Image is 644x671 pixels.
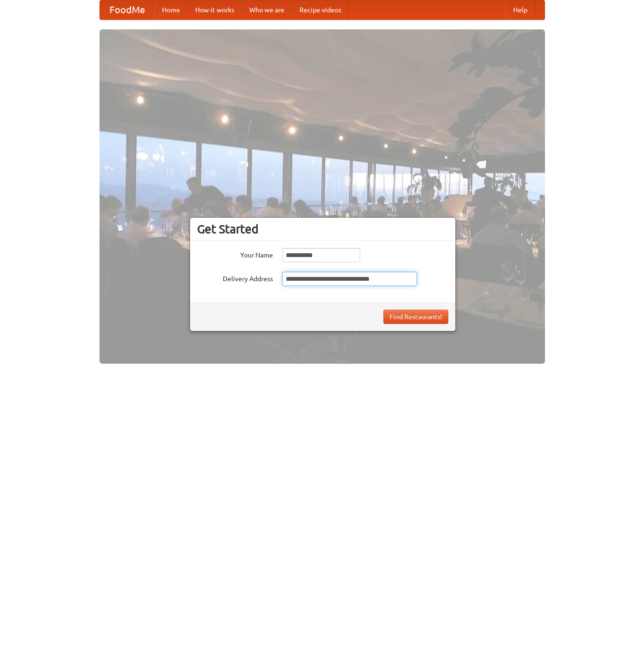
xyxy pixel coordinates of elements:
a: FoodMe [100,0,154,19]
button: Find Restaurants! [383,310,448,324]
label: Your Name [197,248,273,260]
a: Recipe videos [292,0,349,19]
a: Who we are [242,0,292,19]
a: Home [154,0,188,19]
a: Help [506,0,535,19]
h3: Get Started [197,222,448,236]
a: How it works [188,0,242,19]
label: Delivery Address [197,272,273,284]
